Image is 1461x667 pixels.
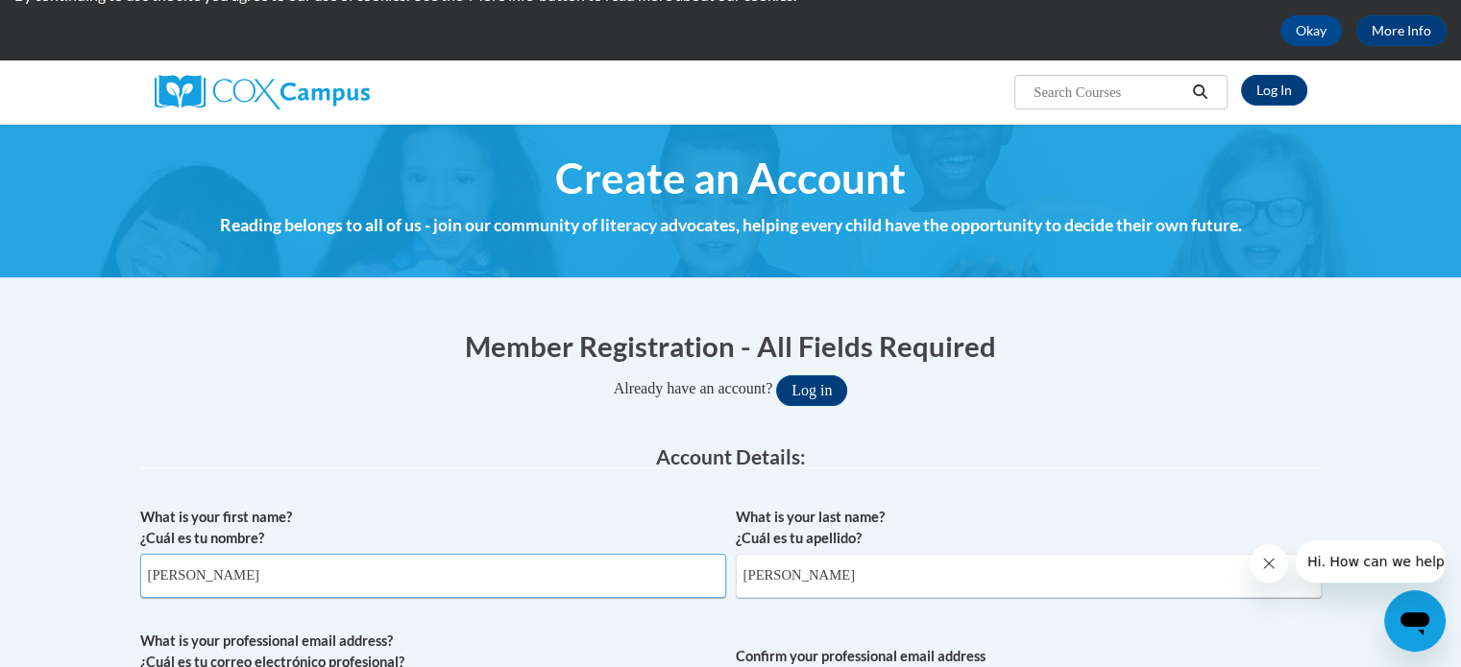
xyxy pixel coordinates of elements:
input: Metadata input [736,554,1322,598]
span: Account Details: [656,444,806,468]
iframe: Message from company [1296,540,1446,583]
button: Okay [1280,15,1342,46]
a: Log In [1241,75,1307,106]
input: Search Courses [1032,81,1185,104]
h1: Member Registration - All Fields Required [140,326,1322,366]
a: More Info [1356,15,1447,46]
h4: Reading belongs to all of us - join our community of literacy advocates, helping every child have... [140,213,1322,238]
button: Log in [776,375,847,406]
img: Cox Campus [155,75,370,109]
button: Search [1185,81,1214,104]
iframe: Button to launch messaging window [1384,590,1446,652]
span: Already have an account? [614,380,773,396]
input: Metadata input [140,554,726,598]
iframe: Close message [1250,544,1288,583]
span: Create an Account [555,153,906,203]
label: What is your first name? ¿Cuál es tu nombre? [140,507,726,549]
label: What is your last name? ¿Cuál es tu apellido? [736,507,1322,549]
span: Hi. How can we help? [12,13,156,29]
